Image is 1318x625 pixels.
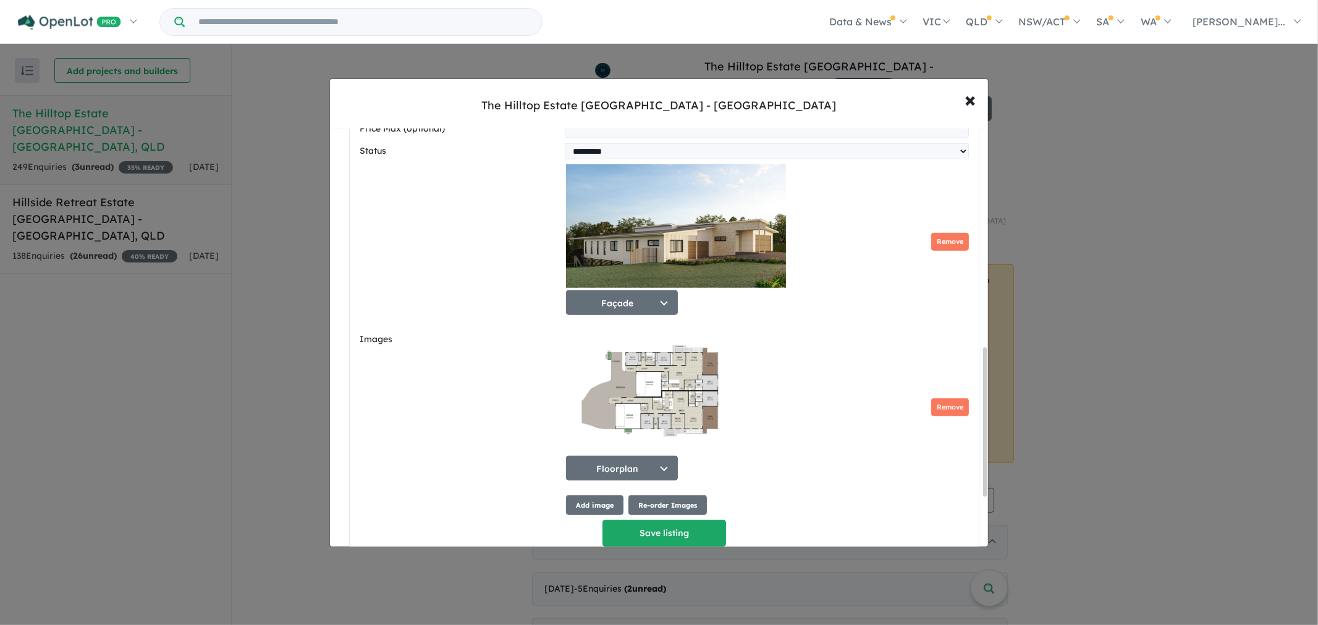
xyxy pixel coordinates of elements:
button: Façade [566,290,678,315]
label: Status [360,144,560,159]
img: The Hilltop Estate Sunshine Coast - Kuluin - Lot 4 Duplex Approved Land Lot Façade [566,164,786,288]
button: Remove [931,398,969,416]
button: Save listing [602,520,726,547]
span: × [965,86,976,112]
label: Images [360,332,561,347]
div: The Hilltop Estate [GEOGRAPHIC_DATA] - [GEOGRAPHIC_DATA] [482,98,837,114]
input: Try estate name, suburb, builder or developer [187,9,539,35]
button: Remove [931,233,969,251]
img: Openlot PRO Logo White [18,15,121,30]
img: The Hilltop Estate Sunshine Coast - Kuluin - Lot 4 Duplex Approved Land Lot Floorplan [566,330,741,453]
button: Floorplan [566,456,678,480]
button: Re-order Images [628,495,707,516]
button: Add image [566,495,623,516]
span: [PERSON_NAME]... [1193,15,1285,28]
label: Price Max (optional) [360,122,560,136]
